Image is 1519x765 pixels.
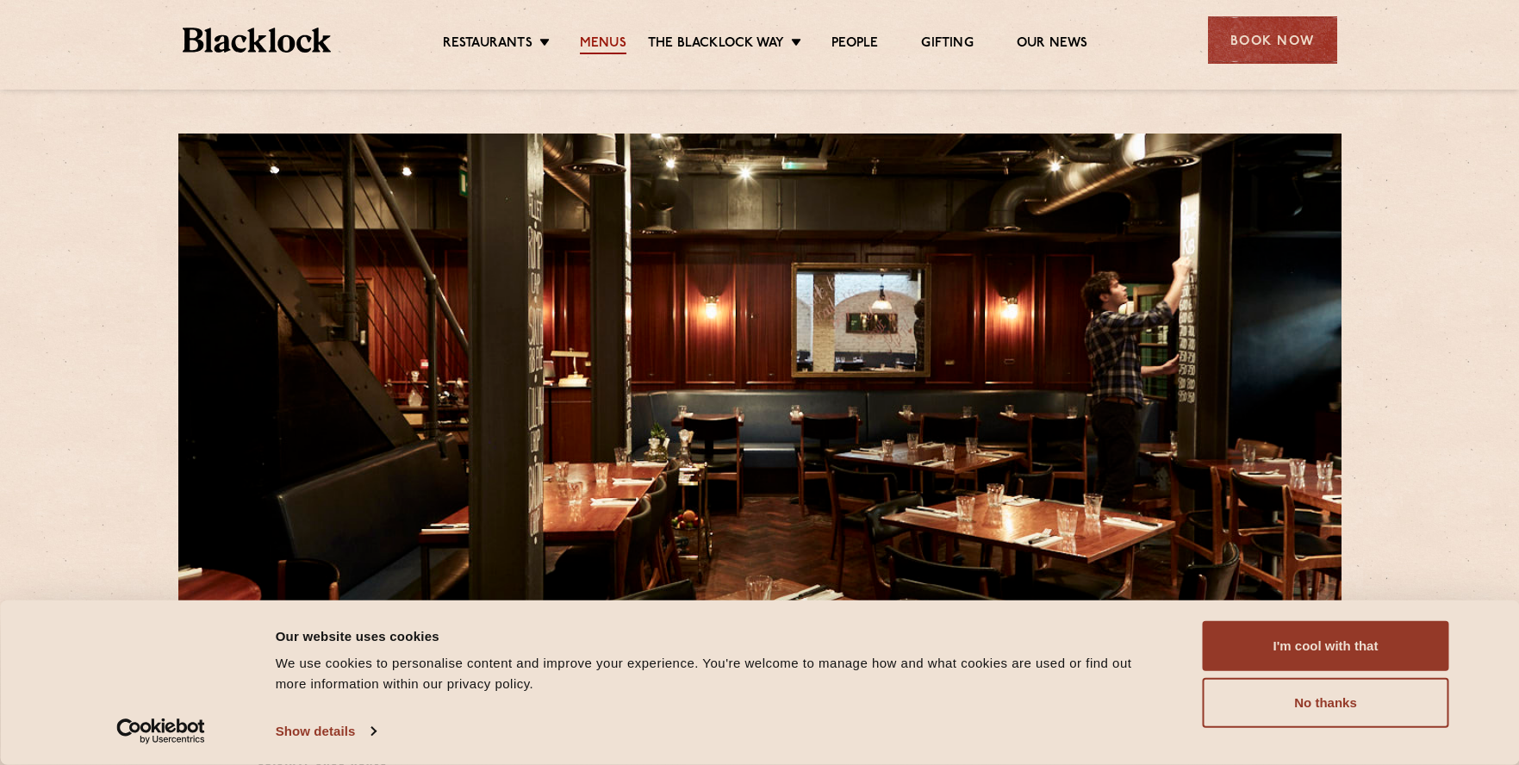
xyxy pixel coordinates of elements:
a: Usercentrics Cookiebot - opens in a new window [85,718,236,744]
img: BL_Textured_Logo-footer-cropped.svg [183,28,332,53]
a: People [831,35,878,54]
div: Our website uses cookies [276,625,1164,646]
button: I'm cool with that [1203,621,1449,671]
button: No thanks [1203,678,1449,728]
a: The Blacklock Way [648,35,784,54]
a: Menus [580,35,626,54]
a: Our News [1017,35,1088,54]
div: We use cookies to personalise content and improve your experience. You're welcome to manage how a... [276,653,1164,694]
a: Gifting [921,35,973,54]
div: Book Now [1208,16,1337,64]
a: Show details [276,718,376,744]
a: Restaurants [443,35,532,54]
